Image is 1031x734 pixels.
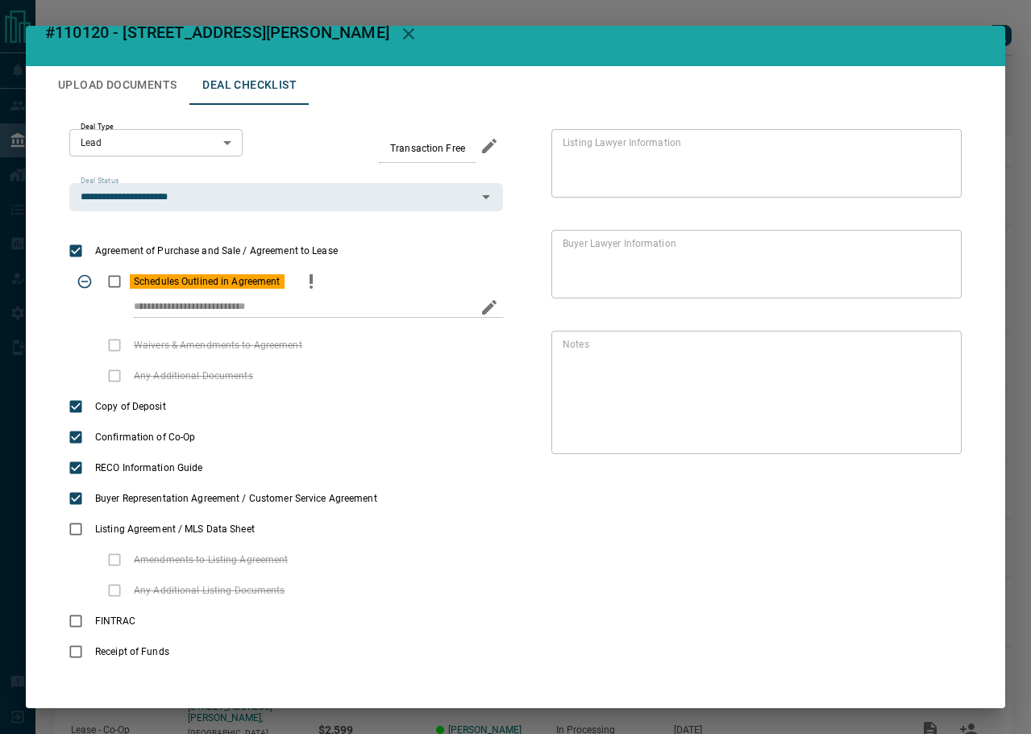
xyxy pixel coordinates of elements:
span: Receipt of Funds [91,644,173,659]
textarea: text field [563,136,944,191]
textarea: text field [563,237,944,292]
textarea: text field [563,338,944,448]
button: Open [475,186,497,208]
span: #110120 - [STREET_ADDRESS][PERSON_NAME] [45,23,389,42]
button: Upload Documents [45,66,189,105]
button: Deal Checklist [189,66,310,105]
button: edit [476,132,503,160]
span: FINTRAC [91,614,139,628]
span: Listing Agreement / MLS Data Sheet [91,522,259,536]
span: Schedules Outlined in Agreement [130,274,285,289]
label: Deal Status [81,176,118,186]
span: Amendments to Listing Agreement [130,553,293,567]
span: Confirmation of Co-Op [91,430,199,444]
span: Copy of Deposit [91,399,170,414]
span: RECO Information Guide [91,461,206,475]
button: edit [476,294,503,321]
span: Any Additional Listing Documents [130,583,289,598]
span: Any Additional Documents [130,369,257,383]
span: Agreement of Purchase and Sale / Agreement to Lease [91,244,342,258]
span: Toggle Applicable [69,266,100,297]
button: priority [297,266,325,297]
input: checklist input [134,297,469,318]
span: Waivers & Amendments to Agreement [130,338,306,352]
label: Deal Type [81,122,114,132]
span: Buyer Representation Agreement / Customer Service Agreement [91,491,381,506]
div: Lead [69,129,243,156]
